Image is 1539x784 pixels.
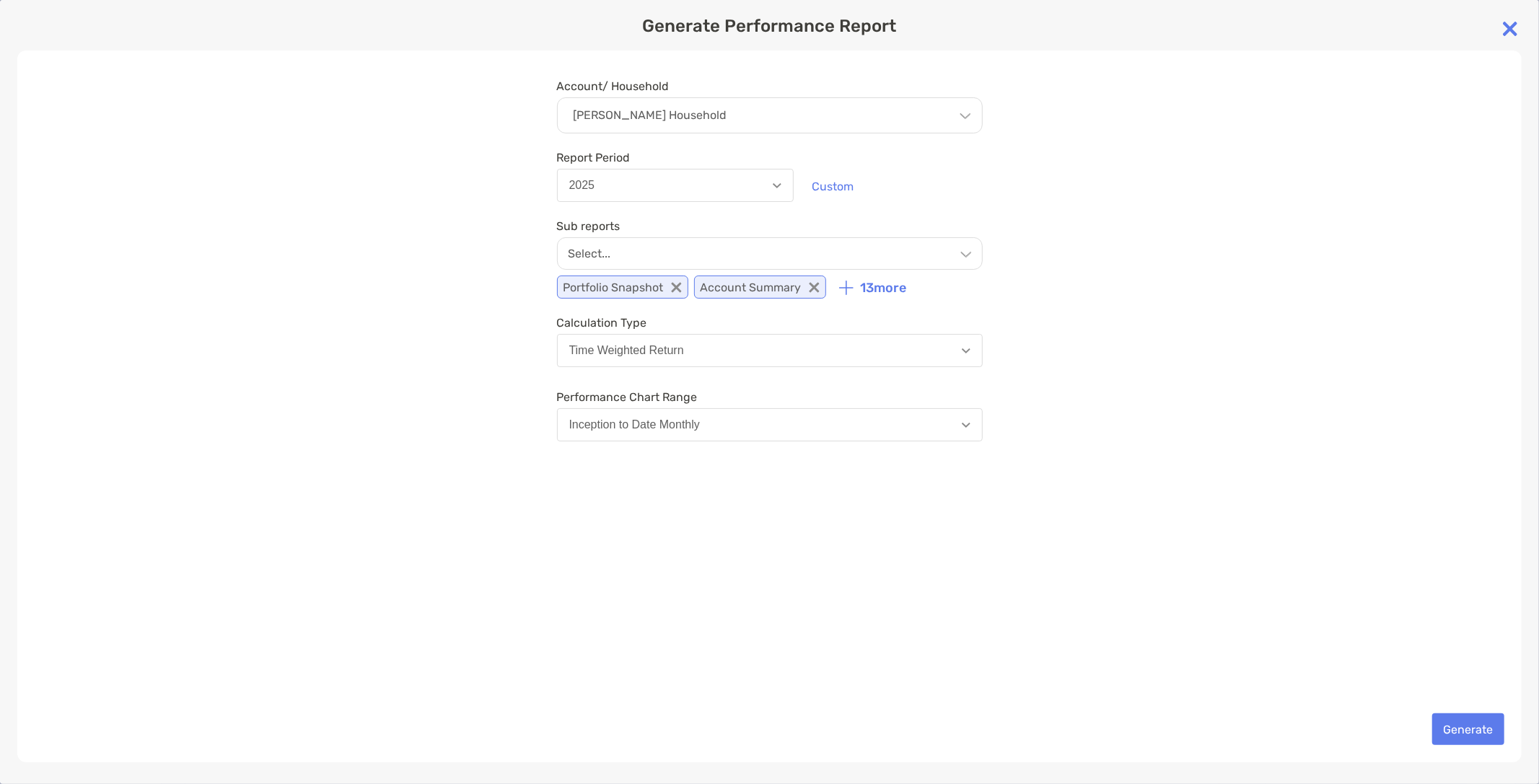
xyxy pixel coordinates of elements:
p: [PERSON_NAME] Household [574,109,727,122]
img: icon plus [839,281,854,295]
button: 2025 [557,169,794,202]
span: Report Period [557,151,794,164]
p: Portfolio Snapshot [557,276,688,299]
div: 2025 [569,179,595,192]
p: Account Summary [694,276,826,299]
label: Account/ Household [557,79,670,93]
label: Sub reports [557,219,621,233]
p: Generate Performance Report [17,17,1522,35]
img: Open dropdown arrow [962,348,970,353]
button: Inception to Date Monthly [557,408,983,441]
button: Custom [801,170,865,202]
div: Inception to Date Monthly [569,418,700,431]
img: Open dropdown arrow [773,183,781,188]
p: Select... [569,247,611,260]
span: Calculation Type [557,316,983,330]
span: Performance Chart Range [557,390,983,404]
p: 13 more [861,281,907,296]
button: Time Weighted Return [557,334,983,367]
div: Time Weighted Return [569,344,684,357]
img: close modal icon [1496,14,1525,43]
img: Open dropdown arrow [962,423,970,428]
button: Generate [1432,713,1504,745]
